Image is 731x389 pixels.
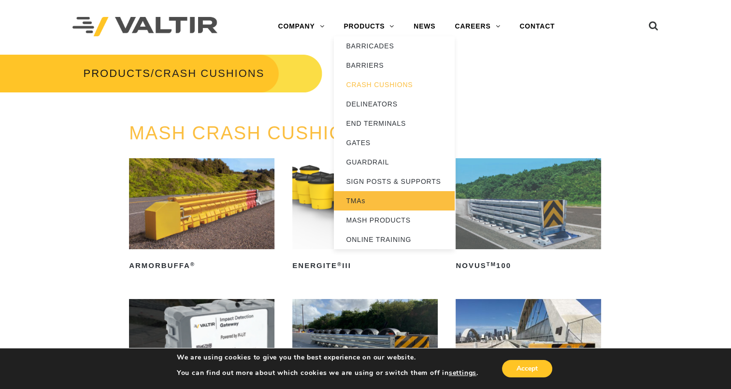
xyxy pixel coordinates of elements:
a: MASH CRASH CUSHIONS [129,123,372,143]
a: CRASH CUSHIONS [334,75,455,94]
a: BARRIERS [334,56,455,75]
h2: ENERGITE III [292,258,438,273]
sup: TM [487,261,496,267]
p: We are using cookies to give you the best experience on our website. [177,353,478,362]
a: END TERMINALS [334,114,455,133]
a: PRODUCTS [334,17,404,36]
button: Accept [502,360,552,377]
h2: NOVUS 100 [456,258,601,273]
a: BARRICADES [334,36,455,56]
p: You can find out more about which cookies we are using or switch them off in . [177,369,478,377]
a: GUARDRAIL [334,152,455,172]
a: SIGN POSTS & SUPPORTS [334,172,455,191]
a: ONLINE TRAINING [334,230,455,249]
img: Valtir [72,17,217,37]
a: ENERGITE®III [292,158,438,273]
a: MASH PRODUCTS [334,210,455,230]
h2: ArmorBuffa [129,258,274,273]
a: NEWS [404,17,445,36]
a: CONTACT [510,17,564,36]
a: COMPANY [268,17,334,36]
span: CRASH CUSHIONS [155,67,264,79]
a: DELINEATORS [334,94,455,114]
a: CAREERS [445,17,510,36]
a: GATES [334,133,455,152]
sup: ® [190,261,195,267]
a: TMAs [334,191,455,210]
button: settings [449,369,476,377]
a: PRODUCTS [84,67,151,79]
a: ArmorBuffa® [129,158,274,273]
a: NOVUSTM100 [456,158,601,273]
sup: ® [337,261,342,267]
